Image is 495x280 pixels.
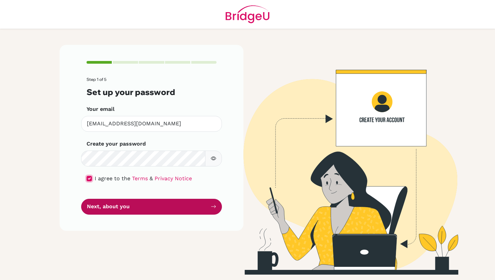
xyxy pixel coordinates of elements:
span: Step 1 of 5 [87,77,106,82]
a: Terms [132,175,148,182]
label: Create your password [87,140,146,148]
a: Privacy Notice [155,175,192,182]
span: & [150,175,153,182]
label: Your email [87,105,114,113]
input: Insert your email* [81,116,222,132]
button: Next, about you [81,199,222,215]
span: I agree to the [95,175,130,182]
h3: Set up your password [87,87,217,97]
